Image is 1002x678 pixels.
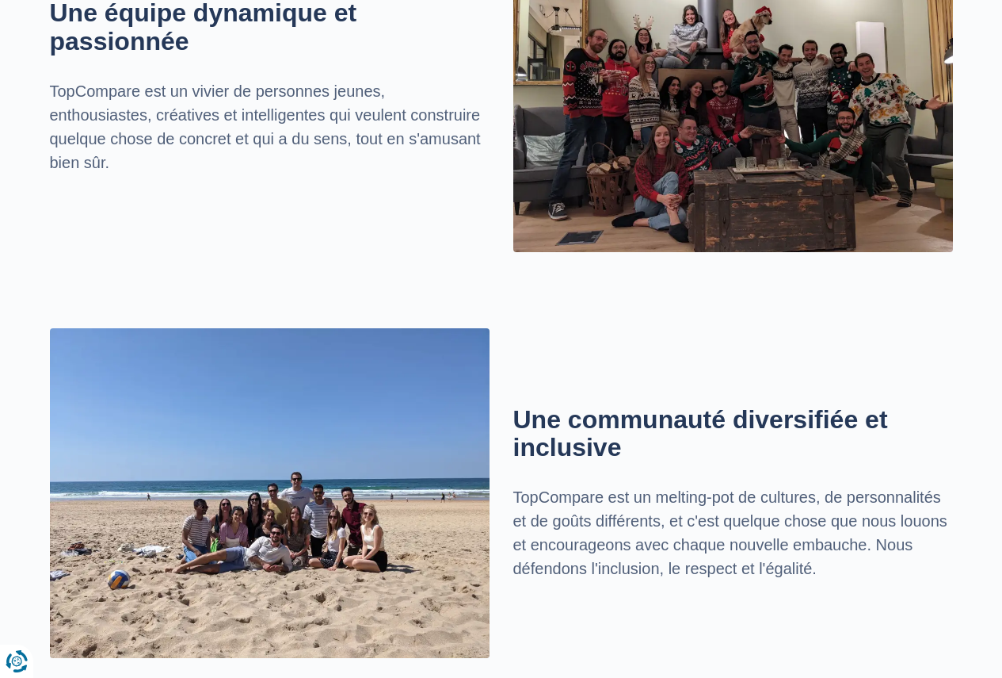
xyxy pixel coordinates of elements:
[513,406,953,462] h2: Une communauté diversifiée et inclusive
[50,328,490,658] img: TopCompare.be
[513,485,953,580] p: TopCompare est un melting-pot de cultures, de personnalités et de goûts différents, et c'est quel...
[50,79,490,174] p: TopCompare est un vivier de personnes jeunes, enthousiastes, créatives et intelligentes qui veule...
